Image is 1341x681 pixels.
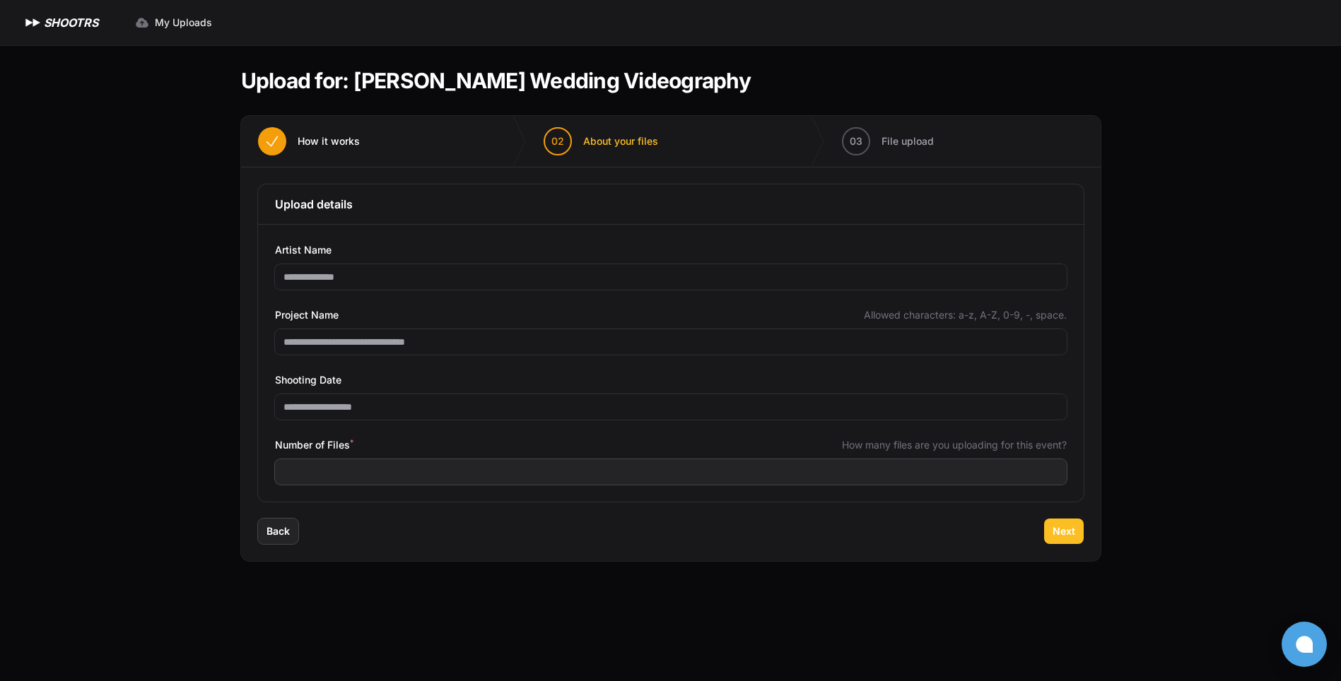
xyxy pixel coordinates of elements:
span: Artist Name [275,242,332,259]
span: About your files [583,134,658,148]
button: 03 File upload [825,116,951,167]
img: SHOOTRS [23,14,44,31]
span: Project Name [275,307,339,324]
button: Open chat window [1282,622,1327,667]
span: Number of Files [275,437,353,454]
button: Back [258,519,298,544]
h3: Upload details [275,196,1067,213]
span: My Uploads [155,16,212,30]
h1: Upload for: [PERSON_NAME] Wedding Videography [241,68,751,93]
span: Allowed characters: a-z, A-Z, 0-9, -, space. [864,308,1067,322]
a: SHOOTRS SHOOTRS [23,14,98,31]
span: 02 [551,134,564,148]
span: Back [267,524,290,538]
button: Next [1044,519,1084,544]
button: How it works [241,116,377,167]
span: How many files are you uploading for this event? [842,438,1067,452]
span: 03 [850,134,862,148]
span: Next [1053,524,1075,538]
a: My Uploads [127,10,221,35]
span: How it works [298,134,360,148]
h1: SHOOTRS [44,14,98,31]
button: 02 About your files [527,116,675,167]
span: File upload [882,134,934,148]
span: Shooting Date [275,372,341,389]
